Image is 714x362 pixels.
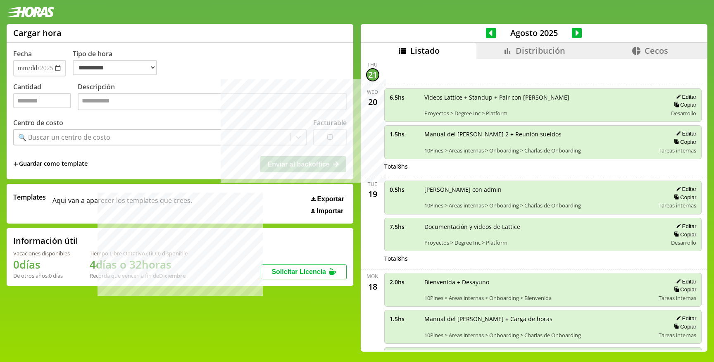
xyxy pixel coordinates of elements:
[424,278,653,286] span: Bienvenida + Desayuno
[671,138,696,145] button: Copiar
[424,186,653,193] span: [PERSON_NAME] con admin
[367,88,378,95] div: Wed
[424,110,662,117] span: Proyectos > Degree Inc > Platform
[424,294,653,302] span: 10Pines > Areas internas > Onboarding > Bienvenida
[424,93,662,101] span: Videos Lattice + Standup + Pair con [PERSON_NAME]
[659,331,696,339] span: Tareas internas
[13,27,62,38] h1: Cargar hora
[13,82,78,112] label: Cantidad
[674,223,696,230] button: Editar
[424,147,653,154] span: 10Pines > Areas internas > Onboarding > Charlas de Onboarding
[671,239,696,246] span: Desarrollo
[13,193,46,202] span: Templates
[390,93,419,101] span: 6.5 hs
[317,207,343,215] span: Importar
[367,273,378,280] div: Mon
[659,147,696,154] span: Tareas internas
[424,331,653,339] span: 10Pines > Areas internas > Onboarding > Charlas de Onboarding
[424,239,662,246] span: Proyectos > Degree Inc > Platform
[367,61,378,68] div: Thu
[52,193,192,215] span: Aqui van a aparecer los templates que crees.
[424,315,653,323] span: Manual del [PERSON_NAME] + Carga de horas
[674,186,696,193] button: Editar
[78,82,347,112] label: Descripción
[13,272,70,279] div: De otros años: 0 días
[671,286,696,293] button: Copiar
[261,264,347,279] button: Solicitar Licencia
[90,250,188,257] div: Tiempo Libre Optativo (TiLO) disponible
[390,278,419,286] span: 2.0 hs
[366,68,379,81] div: 21
[13,250,70,257] div: Vacaciones disponibles
[516,45,565,56] span: Distribución
[645,45,668,56] span: Cecos
[366,188,379,201] div: 19
[390,315,419,323] span: 1.5 hs
[424,130,653,138] span: Manual del [PERSON_NAME] 2 + Reunión sueldos
[13,160,88,169] span: +Guardar como template
[159,272,186,279] b: Diciembre
[13,257,70,272] h1: 0 días
[90,272,188,279] div: Recordá que vencen a fin de
[424,223,662,231] span: Documentación y videos de Lattice
[78,93,347,110] textarea: Descripción
[671,101,696,108] button: Copiar
[309,195,347,203] button: Exportar
[18,133,110,142] div: 🔍 Buscar un centro de costo
[674,315,696,322] button: Editar
[384,255,702,262] div: Total 8 hs
[90,257,188,272] h1: 4 días o 32 horas
[366,95,379,109] div: 20
[13,160,18,169] span: +
[313,118,347,127] label: Facturable
[7,7,55,17] img: logotipo
[366,280,379,293] div: 18
[659,202,696,209] span: Tareas internas
[671,323,696,330] button: Copiar
[390,130,419,138] span: 1.5 hs
[671,110,696,117] span: Desarrollo
[674,130,696,137] button: Editar
[384,162,702,170] div: Total 8 hs
[674,278,696,285] button: Editar
[361,59,707,351] div: scrollable content
[496,27,572,38] span: Agosto 2025
[390,223,419,231] span: 7.5 hs
[424,202,653,209] span: 10Pines > Areas internas > Onboarding > Charlas de Onboarding
[410,45,440,56] span: Listado
[671,231,696,238] button: Copiar
[671,194,696,201] button: Copiar
[659,294,696,302] span: Tareas internas
[317,195,344,203] span: Exportar
[271,268,326,275] span: Solicitar Licencia
[13,93,71,108] input: Cantidad
[73,60,157,75] select: Tipo de hora
[674,93,696,100] button: Editar
[73,49,164,76] label: Tipo de hora
[13,118,63,127] label: Centro de costo
[13,49,32,58] label: Fecha
[390,186,419,193] span: 0.5 hs
[368,181,377,188] div: Tue
[13,235,78,246] h2: Información útil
